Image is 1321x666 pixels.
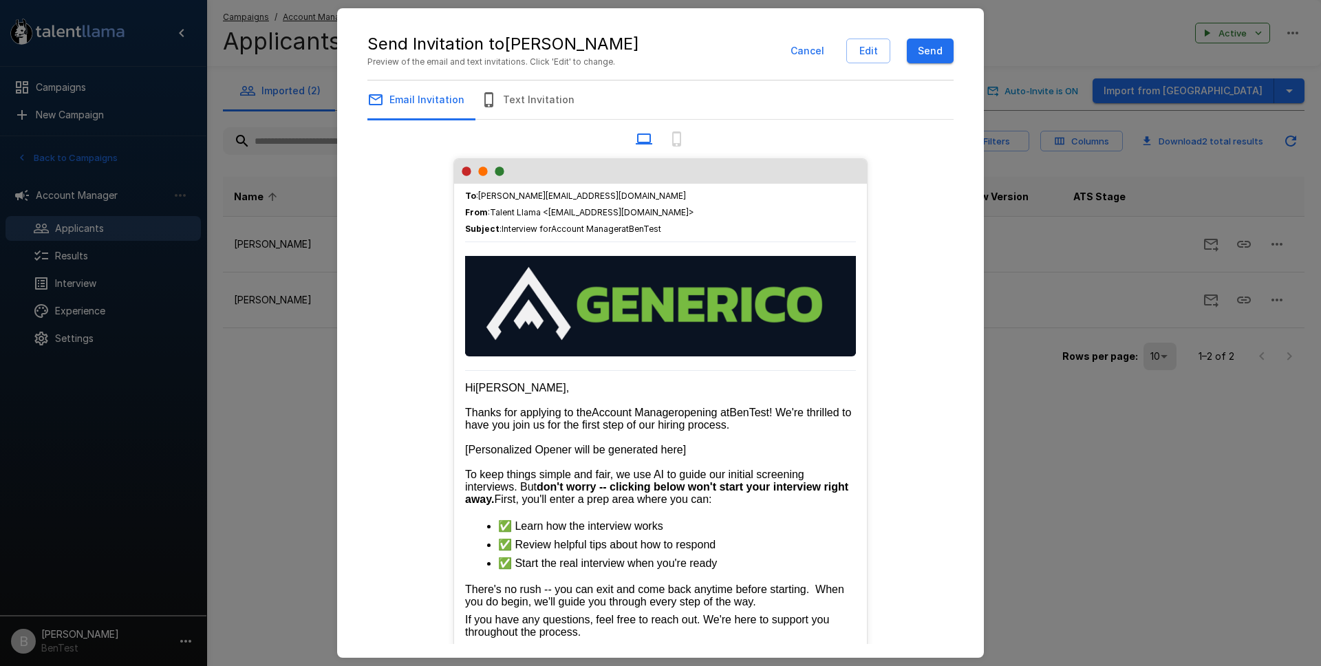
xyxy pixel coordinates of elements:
span: First, you'll enter a prep area where you can: [494,493,711,505]
b: From [465,207,488,217]
img: Talent Llama [465,256,856,354]
span: opening at [678,407,730,418]
span: , [566,382,569,394]
span: There's no rush -- you can exit and come back anytime before starting. When you do begin, we'll g... [465,583,847,608]
span: Hi [465,382,475,394]
span: : [PERSON_NAME][EMAIL_ADDRESS][DOMAIN_NAME] [465,189,856,203]
b: To [465,191,476,201]
span: Thanks for applying to the [465,407,592,418]
strong: don't worry -- clicking below won't start your interview right away. [465,481,851,505]
span: at [621,224,629,234]
button: Email Invitation [351,80,481,119]
button: Text Invitation [464,80,591,119]
span: If you have any questions, feel free to reach out. We're here to support you throughout the process. [465,614,833,638]
span: Interview for [502,224,551,234]
span: To keep things simple and fair, we use AI to guide our initial screening interviews. But [465,469,807,493]
span: : Talent Llama <[EMAIL_ADDRESS][DOMAIN_NAME]> [465,206,694,219]
span: BenTest [629,224,661,234]
span: BenTest [729,407,769,418]
span: Account Manager [592,407,678,418]
h5: Send Invitation to [PERSON_NAME] [367,33,639,55]
span: : [465,222,661,236]
button: Send [907,39,954,64]
span: [Personalized Opener will be generated here] [465,444,686,455]
span: Account Manager [551,224,621,234]
span: Preview of the email and text invitations. Click 'Edit' to change. [367,55,639,69]
span: ✅ Start the real interview when you're ready [498,557,717,569]
span: ✅ Review helpful tips about how to respond [498,539,716,550]
button: Edit [846,39,890,64]
button: Cancel [785,39,830,64]
b: Subject [465,224,500,234]
span: [PERSON_NAME] [475,382,566,394]
span: ✅ Learn how the interview works [498,520,663,532]
span: ! We're thrilled to have you join us for the first step of our hiring process. [465,407,855,431]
